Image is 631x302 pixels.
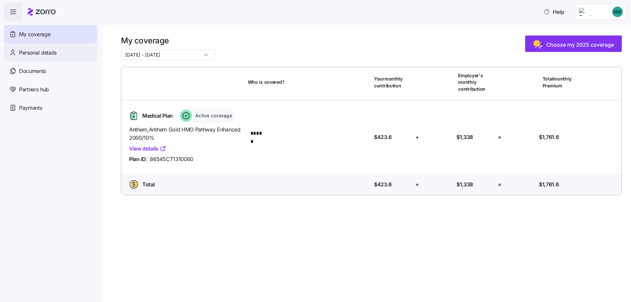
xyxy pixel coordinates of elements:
span: Medical Plan [142,112,173,120]
span: Active coverage [193,112,232,119]
span: Documents [19,67,46,75]
span: My coverage [19,30,50,38]
h1: My coverage [121,35,215,46]
span: Your monthly contribution [374,76,411,89]
span: Plan ID: [129,155,147,163]
a: Documents [4,62,97,80]
img: Employer logo [579,8,603,16]
span: Total monthly Premium [543,76,579,89]
a: Payments [4,99,97,117]
span: $423.6 [374,180,392,189]
span: Total [142,180,154,189]
span: Partners hub [19,85,49,94]
span: Choose my 2025 coverage [546,41,614,49]
span: Employer's monthly contribution [458,72,495,92]
span: + [415,180,419,189]
span: Who is covered? [248,79,285,85]
span: $423.6 [374,133,392,141]
span: $1,338 [456,180,473,189]
span: = [498,133,502,141]
button: Help [538,5,570,18]
span: = [498,180,502,189]
a: My coverage [4,25,97,43]
span: 86545CT1310060 [150,155,193,163]
span: Anthem , Anthem Gold HMO Pathway Enhanced 2000/10% [129,126,243,142]
a: Personal details [4,43,97,62]
span: Help [544,8,564,16]
span: $1,761.6 [539,180,559,189]
span: Payments [19,104,42,112]
button: Choose my 2025 coverage [525,35,622,52]
span: Personal details [19,49,57,57]
a: Partners hub [4,80,97,99]
span: $1,761.6 [539,133,559,141]
img: a49e62cc17a2fd7151815b2ffb6b504a [612,7,623,17]
span: + [415,133,419,141]
span: $1,338 [456,133,473,141]
a: View details [129,145,166,153]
